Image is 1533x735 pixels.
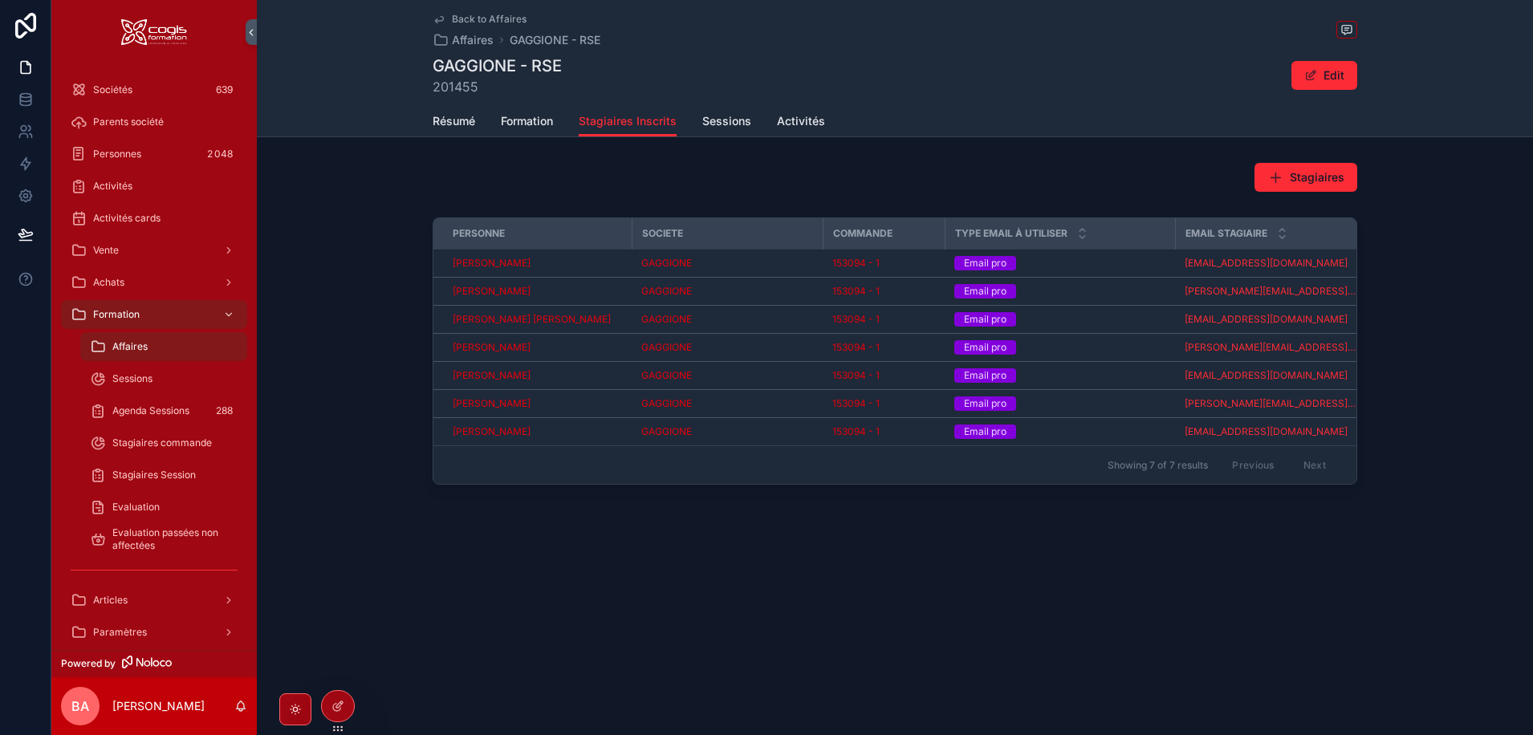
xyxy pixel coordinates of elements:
[702,107,751,139] a: Sessions
[641,313,692,326] span: GAGGIONE
[93,116,164,128] span: Parents société
[832,369,935,382] a: 153094 - 1
[93,594,128,607] span: Articles
[93,83,132,96] span: Sociétés
[433,13,527,26] a: Back to Affaires
[641,285,813,298] a: GAGGIONE
[510,32,600,48] a: GAGGIONE - RSE
[93,276,124,289] span: Achats
[964,256,1006,270] div: Email pro
[641,257,813,270] a: GAGGIONE
[1108,459,1208,472] span: Showing 7 of 7 results
[80,493,247,522] a: Evaluation
[453,425,531,438] a: [PERSON_NAME]
[61,236,247,265] a: Vente
[964,368,1006,383] div: Email pro
[501,107,553,139] a: Formation
[964,284,1006,298] div: Email pro
[1185,285,1358,298] a: [PERSON_NAME][EMAIL_ADDRESS][DOMAIN_NAME]
[453,341,531,354] a: [PERSON_NAME]
[777,113,825,129] span: Activités
[1291,61,1357,90] button: Edit
[453,285,622,298] a: [PERSON_NAME]
[112,501,160,514] span: Evaluation
[211,80,238,99] div: 639
[453,397,622,410] a: [PERSON_NAME]
[641,257,692,270] a: GAGGIONE
[61,586,247,615] a: Articles
[641,397,692,410] a: GAGGIONE
[453,369,622,382] a: [PERSON_NAME]
[1185,257,1358,270] a: [EMAIL_ADDRESS][DOMAIN_NAME]
[433,55,562,77] h1: GAGGIONE - RSE
[453,341,622,354] a: [PERSON_NAME]
[832,341,880,354] a: 153094 - 1
[112,698,205,714] p: [PERSON_NAME]
[954,284,1165,298] a: Email pro
[453,257,622,270] a: [PERSON_NAME]
[832,285,880,298] span: 153094 - 1
[1290,169,1344,185] span: Stagiaires
[112,526,231,552] span: Evaluation passées non affectées
[964,424,1006,439] div: Email pro
[80,396,247,425] a: Agenda Sessions288
[1185,369,1348,382] a: [EMAIL_ADDRESS][DOMAIN_NAME]
[93,308,140,321] span: Formation
[80,364,247,393] a: Sessions
[641,285,692,298] a: GAGGIONE
[93,148,141,160] span: Personnes
[641,313,813,326] a: GAGGIONE
[1185,397,1358,410] a: [PERSON_NAME][EMAIL_ADDRESS][DOMAIN_NAME]
[832,425,880,438] a: 153094 - 1
[93,180,132,193] span: Activités
[832,257,880,270] a: 153094 - 1
[453,425,622,438] a: [PERSON_NAME]
[1185,341,1358,354] a: [PERSON_NAME][EMAIL_ADDRESS][DOMAIN_NAME]
[955,227,1067,240] span: Type Email à utiliser
[112,372,152,385] span: Sessions
[641,341,692,354] a: GAGGIONE
[832,341,935,354] a: 153094 - 1
[579,113,677,129] span: Stagiaires Inscrits
[1185,425,1348,438] a: [EMAIL_ADDRESS][DOMAIN_NAME]
[61,268,247,297] a: Achats
[832,425,935,438] a: 153094 - 1
[641,425,692,438] a: GAGGIONE
[1185,257,1348,270] a: [EMAIL_ADDRESS][DOMAIN_NAME]
[1185,227,1267,240] span: Email stagiaire
[211,401,238,420] div: 288
[832,313,880,326] span: 153094 - 1
[641,369,692,382] a: GAGGIONE
[453,313,611,326] a: [PERSON_NAME] [PERSON_NAME]
[112,469,196,481] span: Stagiaires Session
[452,13,527,26] span: Back to Affaires
[453,397,531,410] span: [PERSON_NAME]
[954,256,1165,270] a: Email pro
[112,437,212,449] span: Stagiaires commande
[453,227,505,240] span: Personne
[61,172,247,201] a: Activités
[832,397,880,410] a: 153094 - 1
[702,113,751,129] span: Sessions
[641,397,813,410] a: GAGGIONE
[93,212,161,225] span: Activités cards
[61,618,247,647] a: Paramètres
[832,369,880,382] span: 153094 - 1
[80,332,247,361] a: Affaires
[954,424,1165,439] a: Email pro
[832,257,935,270] a: 153094 - 1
